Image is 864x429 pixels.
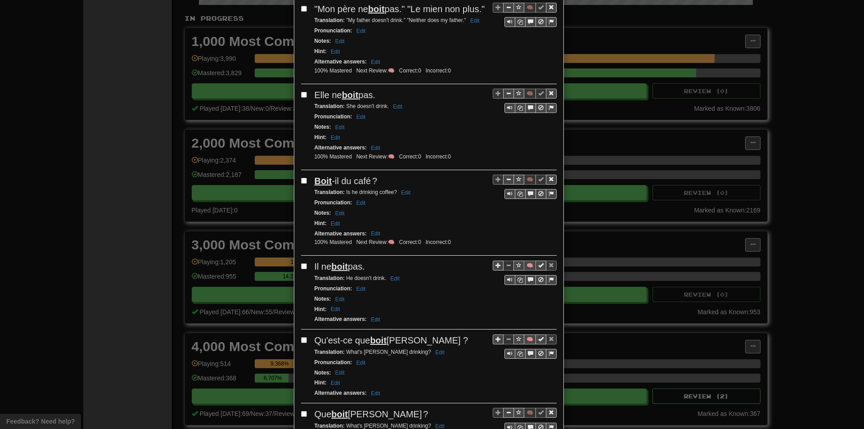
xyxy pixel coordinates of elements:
button: 🧠 [524,334,536,344]
small: "My father doesn't drink." "Neither does my father." [315,17,482,23]
div: Sentence controls [504,103,557,113]
strong: Pronunciation : [315,113,352,120]
small: What's [PERSON_NAME] drinking? [315,349,447,355]
li: Incorrect: 0 [423,239,453,246]
li: Incorrect: 0 [423,153,453,161]
button: Edit [387,274,402,284]
button: Edit [328,133,343,143]
button: Edit [368,315,383,325]
strong: Notes : [315,38,331,44]
strong: Pronunciation : [315,27,352,34]
strong: Hint : [315,48,327,54]
u: boit [331,262,348,271]
div: Sentence controls [504,189,557,199]
button: Edit [368,388,383,398]
button: Edit [333,36,347,46]
div: Sentence controls [493,175,557,199]
button: Edit [432,348,447,357]
button: Edit [333,294,347,304]
button: Edit [354,284,369,294]
li: Correct: 0 [397,239,423,246]
button: Edit [328,304,343,314]
strong: Alternative answers : [315,145,367,151]
strong: Hint : [315,379,327,386]
strong: Translation : [315,103,345,109]
li: 100% Mastered [312,153,354,161]
div: Sentence controls [504,275,557,285]
button: Edit [333,122,347,132]
strong: Translation : [315,189,345,195]
button: 🧠 [524,175,536,185]
span: "Mon père ne pas." "Le mien non plus." [315,4,485,14]
button: Edit [368,229,383,239]
button: 🧠 [524,89,536,99]
div: Sentence controls [493,334,557,359]
strong: Alternative answers : [315,59,367,65]
span: Que [PERSON_NAME] ? [315,409,428,419]
button: Edit [354,358,369,368]
u: boit [331,409,348,419]
div: Sentence controls [504,349,557,359]
button: Edit [368,143,383,153]
button: Edit [354,26,369,36]
strong: Translation : [315,275,345,281]
small: Is he drinking coffee? [315,189,414,195]
strong: Notes : [315,124,331,130]
div: Sentence controls [493,3,557,27]
li: Next Review: 🧠 [354,239,397,246]
button: Edit [328,219,343,229]
li: Next Review: 🧠 [354,153,397,161]
li: 100% Mastered [312,67,354,75]
button: Edit [390,102,405,112]
li: 100% Mastered [312,239,354,246]
u: boit [370,335,387,345]
button: Edit [354,112,369,122]
small: What's [PERSON_NAME] drinking? [315,423,447,429]
button: 🧠 [524,261,536,271]
button: 🧠 [524,3,536,13]
div: Sentence controls [504,17,557,27]
strong: Translation : [315,17,345,23]
div: Sentence controls [493,260,557,285]
span: -il du café ? [315,176,378,186]
strong: Translation : [315,349,345,355]
strong: Pronunciation : [315,359,352,366]
strong: Hint : [315,220,327,226]
button: Edit [468,16,482,26]
strong: Hint : [315,306,327,312]
span: Il ne pas. [315,262,365,271]
button: Edit [333,208,347,218]
strong: Pronunciation : [315,285,352,292]
li: Correct: 0 [397,67,423,75]
u: Boit [315,176,332,186]
li: Next Review: 🧠 [354,67,397,75]
button: Edit [368,57,383,67]
strong: Translation : [315,423,345,429]
li: Correct: 0 [397,153,423,161]
strong: Alternative answers : [315,390,367,396]
u: boit [342,90,359,100]
span: Elle ne pas. [315,90,376,100]
button: Edit [354,198,369,208]
strong: Alternative answers : [315,316,367,322]
div: Sentence controls [493,89,557,113]
strong: Hint : [315,134,327,140]
u: boit [368,4,385,14]
small: He doesn't drink. [315,275,403,281]
button: Edit [333,368,347,378]
strong: Notes : [315,210,331,216]
button: Edit [328,47,343,57]
strong: Alternative answers : [315,230,367,237]
strong: Notes : [315,370,331,376]
button: 🧠 [524,408,536,418]
span: Qu'est-ce que [PERSON_NAME] ? [315,335,468,345]
button: Edit [398,188,413,198]
strong: Pronunciation : [315,199,352,206]
strong: Notes : [315,296,331,302]
small: She doesn't drink. [315,103,405,109]
button: Edit [328,378,343,388]
li: Incorrect: 0 [423,67,453,75]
